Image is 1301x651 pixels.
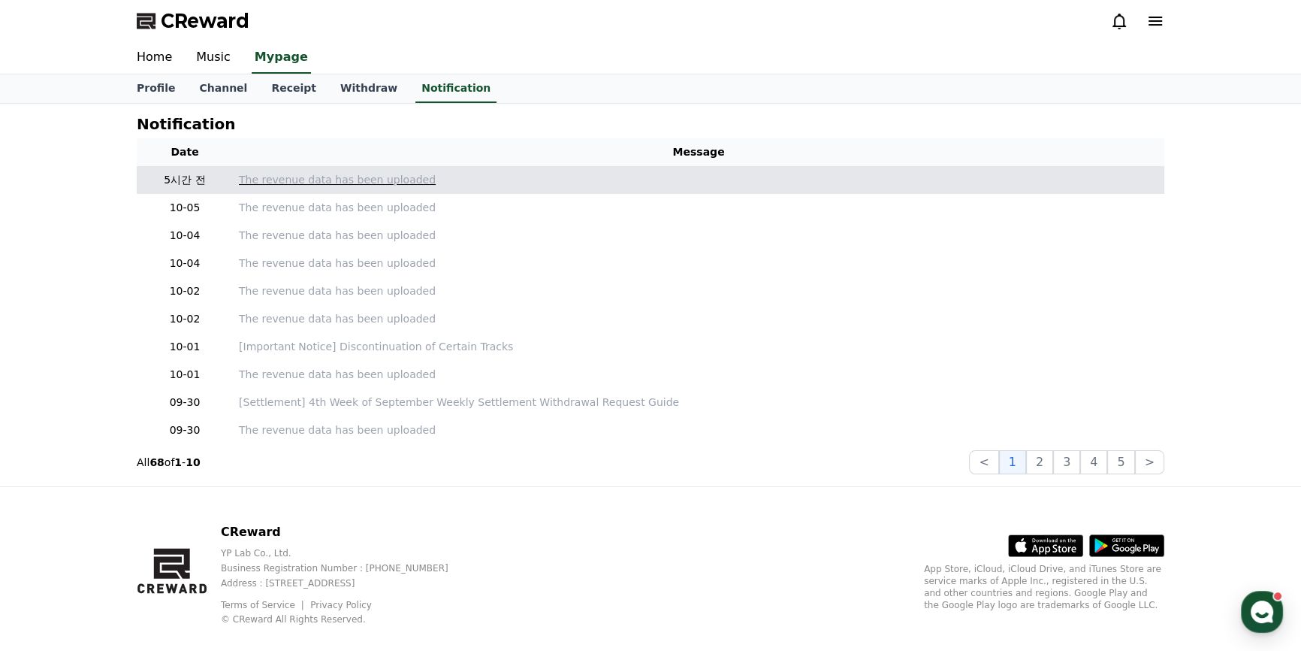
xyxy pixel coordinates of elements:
[149,456,164,468] strong: 68
[161,9,249,33] span: CReward
[125,500,169,512] span: Messages
[5,477,99,514] a: Home
[143,422,227,438] p: 09-30
[125,74,187,103] a: Profile
[924,563,1164,611] p: App Store, iCloud, iCloud Drive, and iTunes Store are service marks of Apple Inc., registered in ...
[239,256,1158,271] a: The revenue data has been uploaded
[239,395,1158,410] a: [Settlement] 4th Week of September Weekly Settlement Withdrawal Request Guide
[328,74,409,103] a: Withdraw
[38,499,65,511] span: Home
[1053,450,1080,474] button: 3
[143,367,227,383] p: 10-01
[239,311,1158,327] a: The revenue data has been uploaded
[143,339,227,355] p: 10-01
[184,42,243,74] a: Music
[239,339,1158,355] a: [Important Notice] Discontinuation of Certain Tracks
[239,422,1158,438] a: The revenue data has been uploaded
[1080,450,1107,474] button: 4
[125,42,184,74] a: Home
[239,228,1158,244] a: The revenue data has been uploaded
[1135,450,1164,474] button: >
[239,367,1158,383] a: The revenue data has been uploaded
[137,9,249,33] a: CReward
[252,42,311,74] a: Mypage
[221,600,306,610] a: Terms of Service
[143,172,227,188] p: 5시간 전
[1026,450,1053,474] button: 2
[99,477,194,514] a: Messages
[239,200,1158,216] a: The revenue data has been uploaded
[221,613,472,625] p: © CReward All Rights Reserved.
[137,116,235,132] h4: Notification
[143,228,227,244] p: 10-04
[143,256,227,271] p: 10-04
[221,577,472,589] p: Address : [STREET_ADDRESS]
[259,74,328,103] a: Receipt
[221,562,472,574] p: Business Registration Number : [PHONE_NUMBER]
[143,311,227,327] p: 10-02
[137,138,233,166] th: Date
[187,74,259,103] a: Channel
[143,283,227,299] p: 10-02
[143,200,227,216] p: 10-05
[969,450,998,474] button: <
[194,477,288,514] a: Settings
[143,395,227,410] p: 09-30
[221,523,472,541] p: CReward
[221,547,472,559] p: YP Lab Co., Ltd.
[233,138,1164,166] th: Message
[999,450,1026,474] button: 1
[415,74,497,103] a: Notification
[239,283,1158,299] a: The revenue data has been uploaded
[174,456,182,468] strong: 1
[137,455,201,470] p: All of -
[239,172,1158,188] a: The revenue data has been uploaded
[186,456,200,468] strong: 10
[222,499,259,511] span: Settings
[1107,450,1134,474] button: 5
[310,600,372,610] a: Privacy Policy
